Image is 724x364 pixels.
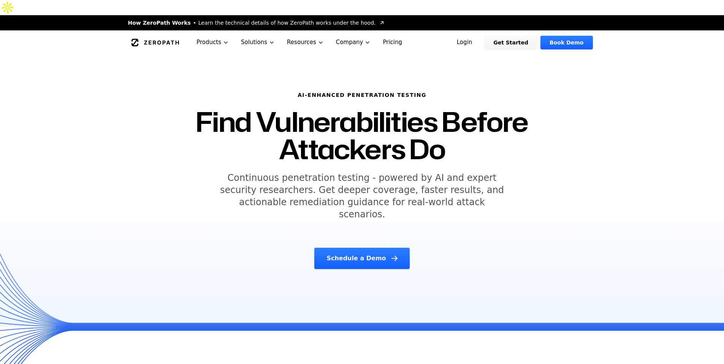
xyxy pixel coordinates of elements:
[448,36,482,49] a: Login
[540,36,593,49] a: Book Demo
[281,30,330,54] button: Resources
[177,108,548,163] h1: Find Vulnerabilities Before Attackers Do
[484,36,537,49] a: Get Started
[128,19,385,27] a: How ZeroPath WorksLearn the technical details of how ZeroPath works under the hood.
[119,30,605,54] nav: Global
[377,30,408,54] a: Pricing
[177,91,548,99] h6: AI-Enhanced Penetration Testing
[330,30,377,54] button: Company
[314,248,409,269] a: Schedule a Demo
[235,30,281,54] button: Solutions
[190,30,235,54] button: Products
[128,19,191,27] span: How ZeroPath Works
[198,19,376,27] span: Learn the technical details of how ZeroPath works under the hood.
[216,172,508,220] h5: Continuous penetration testing - powered by AI and expert security researchers. Get deeper covera...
